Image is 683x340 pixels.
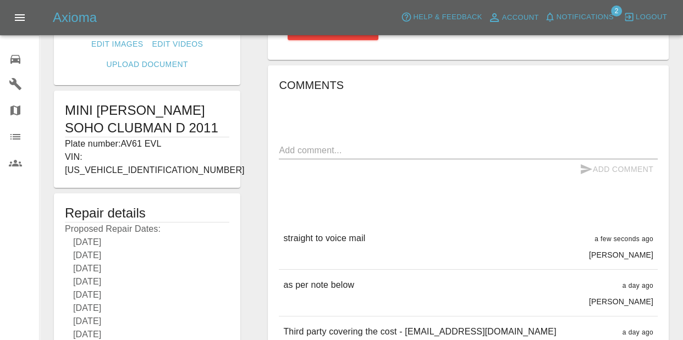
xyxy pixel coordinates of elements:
p: [PERSON_NAME] [589,296,653,307]
a: Upload Document [102,54,192,75]
p: straight to voice mail [283,232,365,245]
span: Notifications [557,11,614,24]
div: [DATE] [65,262,229,275]
div: [DATE] [65,275,229,288]
h5: Axioma [53,9,97,26]
a: Edit Images [87,34,147,54]
p: as per note below [283,278,354,292]
div: [DATE] [65,288,229,302]
span: a day ago [623,282,653,289]
div: [DATE] [65,249,229,262]
p: [PERSON_NAME] [589,249,653,260]
div: [DATE] [65,302,229,315]
button: Notifications [542,9,616,26]
p: Third party covering the cost - [EMAIL_ADDRESS][DOMAIN_NAME] [283,325,556,338]
p: Plate number: AV61 EVL [65,137,229,151]
a: Edit Videos [147,34,207,54]
div: [DATE] [65,236,229,249]
button: Help & Feedback [398,9,484,26]
p: VIN: [US_VEHICLE_IDENTIFICATION_NUMBER] [65,151,229,177]
span: Logout [636,11,667,24]
span: a few seconds ago [594,235,653,243]
button: Logout [621,9,670,26]
span: a day ago [623,328,653,336]
span: Help & Feedback [413,11,482,24]
button: Open drawer [7,4,33,31]
h1: MINI [PERSON_NAME] SOHO CLUBMAN D 2011 [65,102,229,137]
span: Account [502,12,539,24]
div: [DATE] [65,315,229,328]
a: Account [485,9,542,26]
h6: Comments [279,76,658,94]
h5: Repair details [65,204,229,222]
span: 2 [611,5,622,16]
